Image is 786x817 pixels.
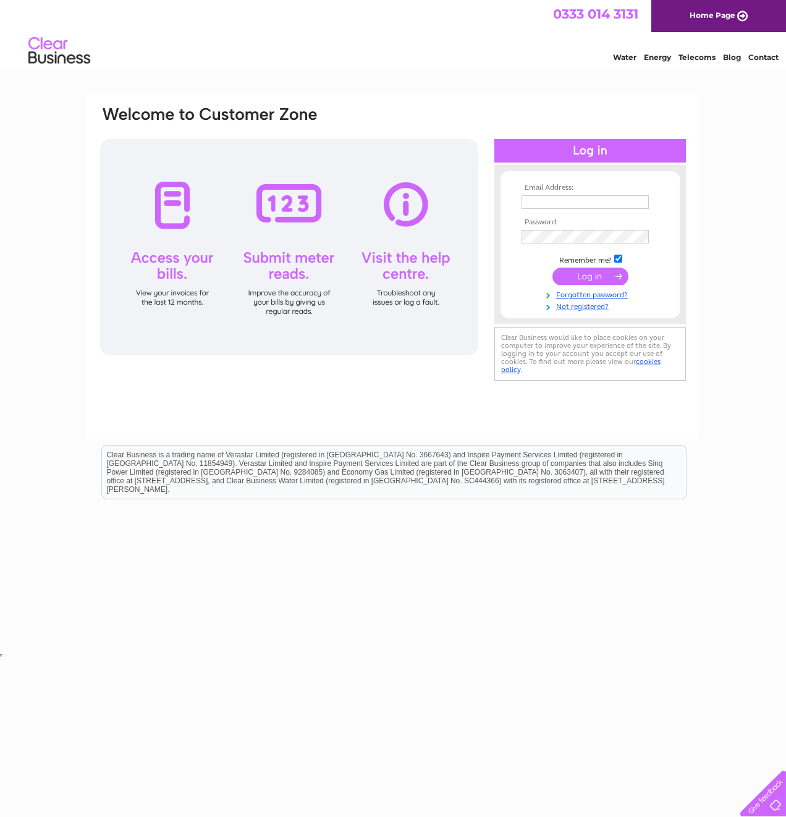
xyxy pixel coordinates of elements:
[553,6,638,22] a: 0333 014 3131
[518,184,662,192] th: Email Address:
[522,288,662,300] a: Forgotten password?
[518,253,662,265] td: Remember me?
[613,53,636,62] a: Water
[102,7,686,60] div: Clear Business is a trading name of Verastar Limited (registered in [GEOGRAPHIC_DATA] No. 3667643...
[723,53,741,62] a: Blog
[518,218,662,227] th: Password:
[28,32,91,70] img: logo.png
[748,53,779,62] a: Contact
[644,53,671,62] a: Energy
[678,53,716,62] a: Telecoms
[494,327,686,381] div: Clear Business would like to place cookies on your computer to improve your experience of the sit...
[522,300,662,311] a: Not registered?
[552,268,628,285] input: Submit
[501,357,661,374] a: cookies policy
